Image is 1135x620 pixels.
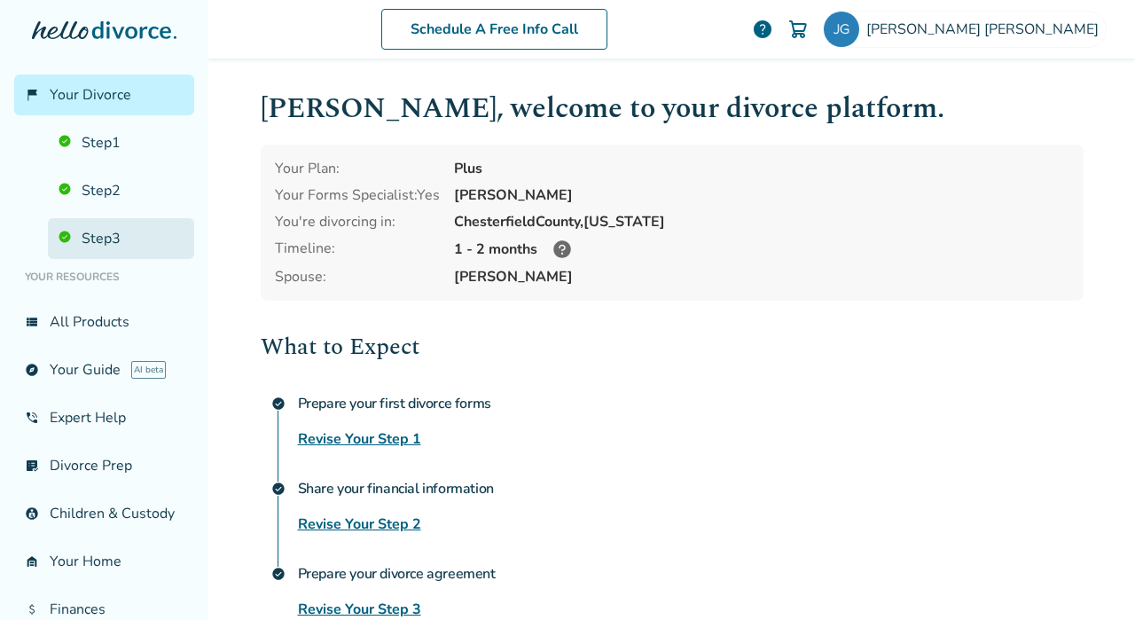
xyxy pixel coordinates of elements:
span: check_circle [271,567,286,581]
h4: Prepare your first divorce forms [298,386,1084,421]
div: You're divorcing in: [275,212,440,232]
span: garage_home [25,554,39,569]
li: Your Resources [14,259,194,294]
span: attach_money [25,602,39,616]
div: Chesterfield County, [US_STATE] [454,212,1069,232]
h2: What to Expect [261,329,1084,365]
a: help [752,19,773,40]
div: Timeline: [275,239,440,260]
a: Step2 [48,170,194,211]
span: phone_in_talk [25,411,39,425]
span: account_child [25,506,39,521]
span: AI beta [131,361,166,379]
a: Step1 [48,122,194,163]
a: view_listAll Products [14,302,194,342]
a: Step3 [48,218,194,259]
div: Plus [454,159,1069,178]
span: explore [25,363,39,377]
span: [PERSON_NAME] [454,267,1069,286]
h4: Share your financial information [298,471,1084,506]
a: account_childChildren & Custody [14,493,194,534]
span: check_circle [271,396,286,411]
div: [PERSON_NAME] [454,185,1069,205]
h1: [PERSON_NAME] , welcome to your divorce platform. [261,87,1084,130]
div: 1 - 2 months [454,239,1069,260]
img: Cart [787,19,809,40]
a: phone_in_talkExpert Help [14,397,194,438]
a: garage_homeYour Home [14,541,194,582]
a: exploreYour GuideAI beta [14,349,194,390]
h4: Prepare your divorce agreement [298,556,1084,592]
div: Your Plan: [275,159,440,178]
iframe: Chat Widget [1046,535,1135,620]
a: flag_2Your Divorce [14,75,194,115]
a: Revise Your Step 1 [298,428,421,450]
span: Spouse: [275,267,440,286]
span: check_circle [271,482,286,496]
div: Your Forms Specialist: Yes [275,185,440,205]
span: flag_2 [25,88,39,102]
a: Revise Your Step 3 [298,599,421,620]
span: Your Divorce [50,85,131,105]
span: [PERSON_NAME] [PERSON_NAME] [866,20,1106,39]
a: Schedule A Free Info Call [381,9,607,50]
span: view_list [25,315,39,329]
img: jsgonzalez1123@gmail.com [824,12,859,47]
a: list_alt_checkDivorce Prep [14,445,194,486]
a: Revise Your Step 2 [298,514,421,535]
span: list_alt_check [25,459,39,473]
